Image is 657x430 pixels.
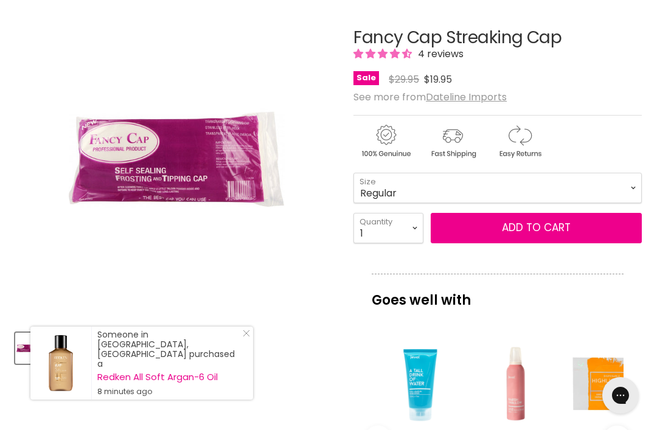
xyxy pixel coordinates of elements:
button: Fancy Cap Streaking Cap [15,333,36,364]
h1: Fancy Cap Streaking Cap [353,29,642,47]
span: 4.50 stars [353,47,414,61]
span: $19.95 [424,72,452,86]
span: Sale [353,71,379,85]
button: Add to cart [431,213,642,243]
img: Fancy Cap Streaking Cap [16,334,35,362]
span: $29.95 [389,72,419,86]
iframe: Gorgias live chat messenger [596,373,645,418]
img: shipping.gif [420,123,485,160]
a: Dateline Imports [426,90,507,104]
select: Quantity [353,213,423,243]
a: Close Notification [238,330,250,342]
img: returns.gif [487,123,552,160]
span: See more from [353,90,507,104]
a: Visit product page [30,327,91,400]
a: Redken All Soft Argan-6 Oil [97,372,241,382]
svg: Close Icon [243,330,250,337]
img: genuine.gif [353,123,418,160]
span: Add to cart [502,220,571,235]
small: 8 minutes ago [97,387,241,397]
div: Someone in [GEOGRAPHIC_DATA], [GEOGRAPHIC_DATA] purchased a [97,330,241,397]
div: Product thumbnails [13,329,339,364]
span: 4 reviews [414,47,464,61]
p: Goes well with [372,274,624,314]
